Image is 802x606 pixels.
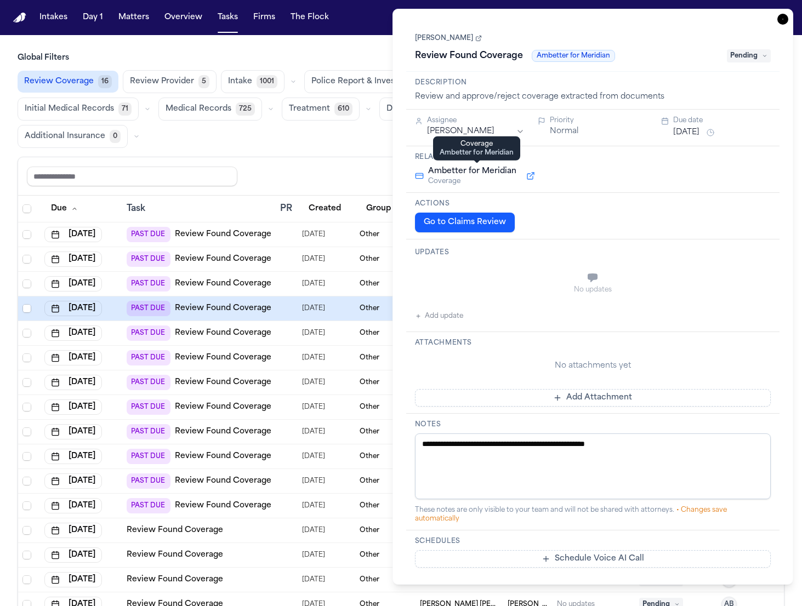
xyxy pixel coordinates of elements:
[13,13,26,23] a: Home
[360,378,379,387] span: Other
[302,276,325,291] span: 9/25/2025, 4:15:11 PM
[440,140,514,148] div: Coverage
[127,424,170,439] span: PAST DUE
[175,278,271,289] a: Review Found Coverage
[127,574,223,585] a: Review Found Coverage
[158,98,262,121] button: Medical Records725
[35,8,72,27] a: Intakes
[22,526,31,535] span: Select row
[302,473,325,489] span: 10/6/2025, 9:56:17 AM
[44,449,102,464] button: [DATE]
[127,276,170,291] span: PAST DUE
[415,34,482,43] a: [PERSON_NAME]
[44,350,102,365] button: [DATE]
[198,75,209,88] span: 5
[415,506,771,523] div: These notes are only visible to your team and will not be shared with attorneys.
[175,500,271,511] a: Review Found Coverage
[427,116,525,125] div: Assignee
[127,227,170,242] span: PAST DUE
[550,126,578,137] button: Normal
[22,403,31,411] span: Select row
[302,399,325,415] span: 10/2/2025, 1:33:51 PM
[110,130,121,143] span: 0
[127,473,170,489] span: PAST DUE
[175,426,271,437] a: Review Found Coverage
[360,255,379,264] span: Other
[175,451,271,462] a: Review Found Coverage
[360,551,379,559] span: Other
[532,50,615,62] span: Ambetter for Meridian
[22,353,31,362] span: Select row
[175,229,271,240] a: Review Found Coverage
[44,199,84,219] button: Due
[360,452,379,461] span: Other
[44,301,102,316] button: [DATE]
[44,523,102,538] button: [DATE]
[44,227,102,242] button: [DATE]
[13,13,26,23] img: Finch Logo
[127,301,170,316] span: PAST DUE
[360,575,379,584] span: Other
[44,399,102,415] button: [DATE]
[175,303,271,314] a: Review Found Coverage
[127,498,170,513] span: PAST DUE
[302,424,325,439] span: 10/2/2025, 5:45:52 PM
[127,375,170,390] span: PAST DUE
[386,104,446,115] span: Demand Letter
[302,227,325,242] span: 10/9/2025, 7:36:46 AM
[22,304,31,313] span: Select row
[78,8,107,27] button: Day 1
[44,276,102,291] button: [DATE]
[127,202,271,215] div: Task
[673,116,771,125] div: Due date
[360,403,379,411] span: Other
[127,325,170,341] span: PAST DUE
[44,251,102,267] button: [DATE]
[213,8,242,27] a: Tasks
[311,76,425,87] span: Police Report & Investigation
[44,424,102,439] button: [DATE]
[360,199,408,219] button: Group
[127,550,223,561] a: Review Found Coverage
[123,70,217,93] button: Review Provider5
[175,402,271,413] a: Review Found Coverage
[127,525,223,536] a: Review Found Coverage
[160,8,207,27] button: Overview
[286,8,333,27] a: The Flock
[22,452,31,461] span: Select row
[360,329,379,338] span: Other
[415,199,771,208] h3: Actions
[249,8,280,27] button: Firms
[22,279,31,288] span: Select row
[379,98,476,121] button: Demand Letter278
[415,550,771,568] button: Schedule Voice AI Call
[127,449,170,464] span: PAST DUE
[415,420,771,429] h3: Notes
[302,375,325,390] span: 9/30/2025, 3:46:51 PM
[360,279,379,288] span: Other
[302,523,325,538] span: 10/8/2025, 12:33:40 PM
[127,399,170,415] span: PAST DUE
[25,131,105,142] span: Additional Insurance
[360,427,379,436] span: Other
[302,498,325,513] span: 10/6/2025, 12:13:15 PM
[44,325,102,341] button: [DATE]
[415,389,771,407] button: Add Attachment
[304,70,454,93] button: Police Report & Investigation341
[175,254,271,265] a: Review Found Coverage
[360,501,379,510] span: Other
[334,102,352,116] span: 610
[415,78,771,87] h3: Description
[360,526,379,535] span: Other
[360,304,379,313] span: Other
[22,551,31,559] span: Select row
[22,575,31,584] span: Select row
[22,230,31,239] span: Select row
[415,213,515,232] button: Go to Claims Review
[175,476,271,487] a: Review Found Coverage
[22,477,31,485] span: Select row
[175,328,271,339] a: Review Found Coverage
[18,125,128,148] button: Additional Insurance0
